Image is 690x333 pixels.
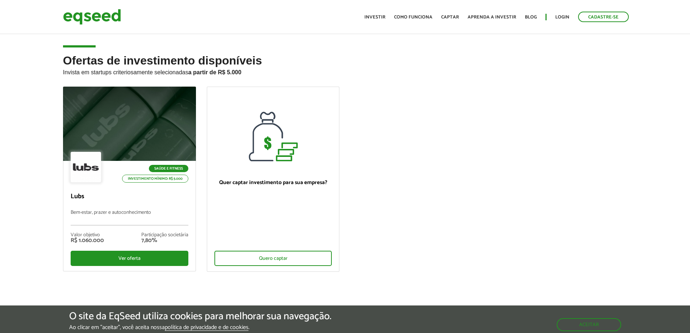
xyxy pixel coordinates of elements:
h5: O site da EqSeed utiliza cookies para melhorar sua navegação. [69,311,331,322]
h2: Ofertas de investimento disponíveis [63,54,627,87]
strong: a partir de R$ 5.000 [188,69,242,75]
p: Quer captar investimento para sua empresa? [214,179,332,186]
p: Ao clicar em "aceitar", você aceita nossa . [69,324,331,331]
a: Captar [441,15,459,20]
div: R$ 1.060.000 [71,238,104,243]
div: 7,80% [141,238,188,243]
a: Como funciona [394,15,432,20]
img: EqSeed [63,7,121,26]
a: Quer captar investimento para sua empresa? Quero captar [207,87,340,272]
div: Valor objetivo [71,233,104,238]
a: Saúde e Fitness Investimento mínimo: R$ 5.000 Lubs Bem-estar, prazer e autoconhecimento Valor obj... [63,87,196,271]
p: Lubs [71,193,188,201]
div: Participação societária [141,233,188,238]
a: Login [555,15,569,20]
p: Investimento mínimo: R$ 5.000 [122,175,188,183]
a: Cadastre-se [578,12,629,22]
div: Ver oferta [71,251,188,266]
a: Investir [364,15,385,20]
p: Bem-estar, prazer e autoconhecimento [71,210,188,225]
p: Saúde e Fitness [149,165,188,172]
div: Quero captar [214,251,332,266]
button: Aceitar [557,318,621,331]
a: Blog [525,15,537,20]
a: Aprenda a investir [468,15,516,20]
a: política de privacidade e de cookies [165,325,248,331]
p: Invista em startups criteriosamente selecionadas [63,67,627,76]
